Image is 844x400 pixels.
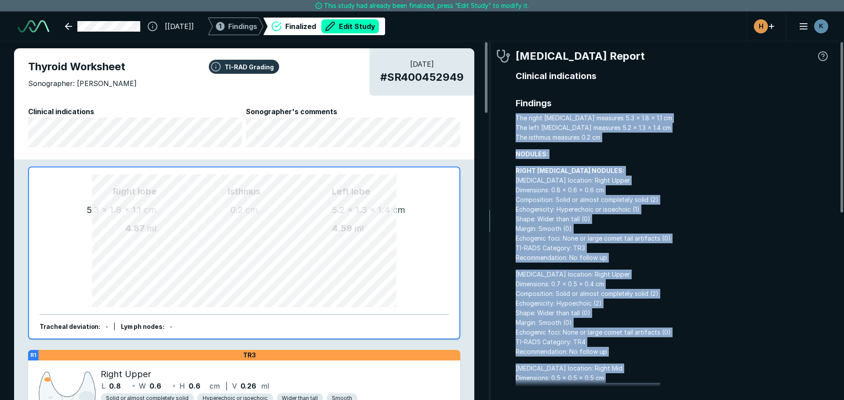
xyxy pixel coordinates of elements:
div: avatar-name [754,19,768,33]
span: Clinical indications [28,106,243,117]
span: | [226,382,228,390]
span: Lymph nodes : [121,323,164,331]
span: L [102,381,105,391]
span: Sonographer: [PERSON_NAME] [28,78,137,89]
span: Tracheal deviation : [40,323,101,331]
span: 0.8 [109,381,121,391]
div: FinalizedEdit Study [263,18,385,35]
span: W [139,381,146,391]
span: K [819,22,823,31]
div: - [105,322,108,332]
span: 4.87 [125,223,145,234]
span: # SR400452949 [380,69,464,85]
span: 5.2 x 1.3 x 1.4 [332,205,390,215]
span: Isthmus [156,185,332,198]
button: avatar-name [793,18,830,35]
span: - [170,323,172,331]
span: [MEDICAL_DATA] Report [516,48,645,64]
div: 1Findings [208,18,263,35]
span: TR3 [243,351,256,359]
span: [DATE] [380,59,464,69]
img: See-Mode Logo [18,20,49,32]
span: V [232,381,237,391]
span: [[DATE]] [165,21,194,32]
button: TI-RAD Grading [209,60,279,74]
span: H [759,22,764,31]
span: cm [245,205,258,215]
span: Sonographer's comments [246,106,460,117]
span: Thyroid Worksheet [28,59,460,75]
span: Right Upper [101,368,151,381]
span: The right [MEDICAL_DATA] measures 5.3 x 1.8 x 1.1 cm The left [MEDICAL_DATA] measures 5.2 x 1.3 x... [516,113,830,142]
span: ml [261,381,269,391]
span: cm [144,205,156,215]
span: 0.6 [189,381,200,391]
span: Findings [228,21,257,32]
span: Left lobe [332,185,438,198]
span: [MEDICAL_DATA] location: Right Upper Dimensions: 0.7 x 0.5 x 0.4 cm Composition: Solid or almost ... [516,270,830,357]
span: 0.6 [149,381,161,391]
span: 0.2 [230,205,243,215]
span: Right lobe [50,185,156,198]
div: | [113,322,116,332]
span: cm [393,205,405,215]
span: 4.59 [332,223,352,234]
span: ml [354,223,364,234]
span: cm [210,381,220,391]
strong: NODULES: [516,150,548,158]
span: 5.3 x 1.8 x 1.1 [87,205,142,215]
div: Finalized [285,19,379,33]
span: ml [147,223,156,234]
span: Clinical indications [516,69,830,83]
strong: R1 [30,352,36,358]
span: H [179,381,185,391]
a: See-Mode Logo [14,17,53,36]
div: avatar-name [814,19,828,33]
span: [MEDICAL_DATA] location: Right Upper Dimensions: 0.8 x 0.6 x 0.6 cm Composition: Solid or almost ... [516,166,830,263]
strong: RIGHT [MEDICAL_DATA] NODULES: [516,167,624,174]
span: Findings [516,97,830,110]
span: 0.26 [240,381,257,391]
span: 1 [219,22,222,31]
button: Edit Study [321,19,379,33]
span: This study had already been finalized, press “Edit Study” to modify it. [324,1,529,11]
